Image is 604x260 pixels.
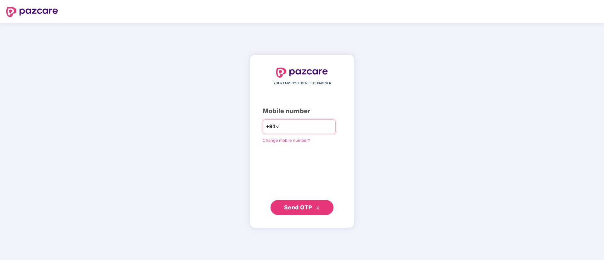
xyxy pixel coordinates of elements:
[263,138,310,143] a: Change mobile number?
[284,204,312,211] span: Send OTP
[266,123,276,130] span: +91
[263,106,341,116] div: Mobile number
[316,206,320,210] span: double-right
[273,81,331,86] span: YOUR EMPLOYEE BENEFITS PARTNER
[271,200,333,215] button: Send OTPdouble-right
[6,7,58,17] img: logo
[276,68,328,78] img: logo
[276,125,279,129] span: down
